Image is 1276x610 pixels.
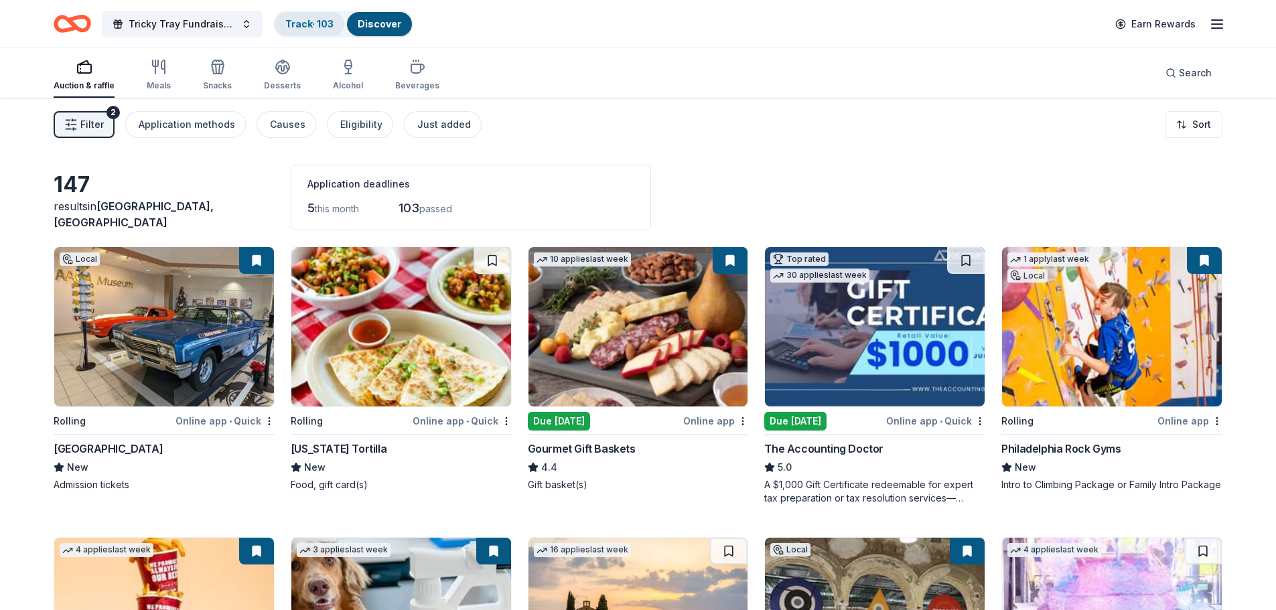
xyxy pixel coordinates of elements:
span: Tricky Tray Fundraiser 2025 [129,16,236,32]
div: Beverages [395,80,439,91]
div: Rolling [291,413,323,429]
span: New [1015,459,1036,475]
div: Meals [147,80,171,91]
div: Just added [417,117,471,133]
button: Filter2 [54,111,115,138]
span: New [67,459,88,475]
div: Application methods [139,117,235,133]
a: Discover [358,18,401,29]
div: 16 applies last week [534,543,631,557]
a: Image for Gourmet Gift Baskets10 applieslast weekDue [DATE]Online appGourmet Gift Baskets4.4Gift ... [528,246,749,491]
span: Sort [1192,117,1211,133]
span: Filter [80,117,104,133]
div: Intro to Climbing Package or Family Intro Package [1001,478,1222,491]
div: A $1,000 Gift Certificate redeemable for expert tax preparation or tax resolution services—recipi... [764,478,985,505]
div: Online app Quick [886,412,985,429]
div: Online app Quick [413,412,512,429]
button: Auction & raffle [54,54,115,98]
button: Just added [404,111,482,138]
div: 2 [107,106,120,119]
span: this month [315,203,359,214]
div: Admission tickets [54,478,275,491]
div: 4 applies last week [60,543,153,557]
div: Online app Quick [175,412,275,429]
div: 10 applies last week [534,252,631,266]
span: passed [419,203,452,214]
div: 30 applies last week [770,269,869,283]
button: Snacks [203,54,232,98]
div: Online app [683,412,748,429]
div: Gift basket(s) [528,478,749,491]
a: Image for Philadelphia Rock Gyms1 applylast weekLocalRollingOnline appPhiladelphia Rock GymsNewIn... [1001,246,1222,491]
button: Application methods [125,111,246,138]
div: Auction & raffle [54,80,115,91]
span: [GEOGRAPHIC_DATA], [GEOGRAPHIC_DATA] [54,200,214,229]
img: Image for California Tortilla [291,247,511,406]
span: 103 [399,201,419,215]
img: Image for AACA Museum [54,247,274,406]
div: Philadelphia Rock Gyms [1001,441,1121,457]
div: Application deadlines [307,176,634,192]
div: 4 applies last week [1007,543,1101,557]
span: • [466,416,469,427]
img: Image for Gourmet Gift Baskets [528,247,748,406]
div: Eligibility [340,117,382,133]
a: Home [54,8,91,40]
div: Due [DATE] [528,412,590,431]
button: Track· 103Discover [273,11,413,37]
button: Search [1155,60,1222,86]
button: Alcohol [333,54,363,98]
span: 5 [307,201,315,215]
button: Tricky Tray Fundraiser 2025 [102,11,263,37]
div: Snacks [203,80,232,91]
div: 147 [54,171,275,198]
div: Rolling [1001,413,1034,429]
span: 5.0 [778,459,792,475]
a: Image for AACA MuseumLocalRollingOnline app•Quick[GEOGRAPHIC_DATA]NewAdmission tickets [54,246,275,491]
a: Image for California TortillaRollingOnline app•Quick[US_STATE] TortillaNewFood, gift card(s) [291,246,512,491]
span: • [229,416,232,427]
div: results [54,198,275,230]
div: Online app [1157,412,1222,429]
span: • [940,416,942,427]
span: Search [1179,65,1212,81]
div: The Accounting Doctor [764,441,883,457]
div: Top rated [770,252,829,266]
div: Rolling [54,413,86,429]
div: Causes [270,117,305,133]
div: Alcohol [333,80,363,91]
div: 3 applies last week [297,543,391,557]
div: Food, gift card(s) [291,478,512,491]
img: Image for Philadelphia Rock Gyms [1002,247,1222,406]
span: 4.4 [541,459,557,475]
div: Gourmet Gift Baskets [528,441,636,457]
div: Local [1007,269,1048,283]
div: Due [DATE] [764,412,827,431]
img: Image for The Accounting Doctor [765,247,985,406]
div: Local [60,252,100,266]
span: in [54,200,214,229]
span: New [304,459,326,475]
div: Local [770,543,810,556]
button: Beverages [395,54,439,98]
div: 1 apply last week [1007,252,1092,266]
button: Sort [1165,111,1222,138]
div: [US_STATE] Tortilla [291,441,386,457]
div: [GEOGRAPHIC_DATA] [54,441,163,457]
a: Image for The Accounting DoctorTop rated30 applieslast weekDue [DATE]Online app•QuickThe Accounti... [764,246,985,505]
button: Desserts [264,54,301,98]
div: Desserts [264,80,301,91]
a: Track· 103 [285,18,334,29]
a: Earn Rewards [1107,12,1204,36]
button: Meals [147,54,171,98]
button: Eligibility [327,111,393,138]
button: Causes [257,111,316,138]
